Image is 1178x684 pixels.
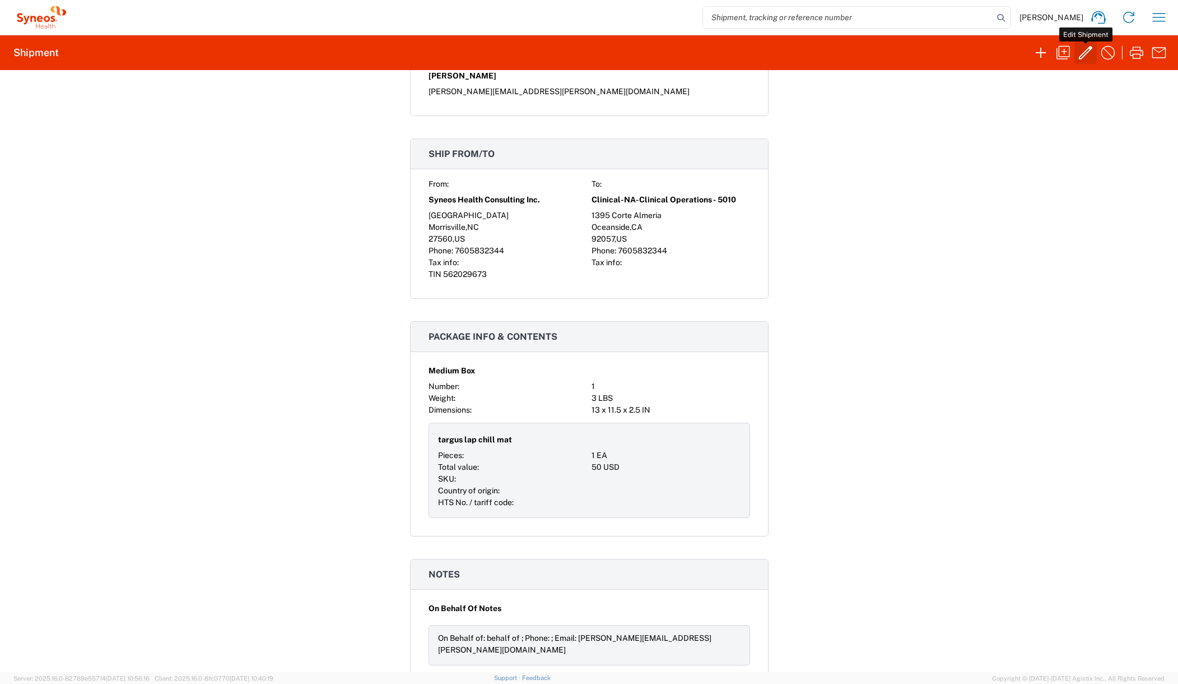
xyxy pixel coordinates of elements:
[467,223,479,232] span: NC
[630,223,631,232] span: ,
[592,194,736,206] span: Clinical-NA-Clinical Operations - 5010
[1019,12,1083,22] span: [PERSON_NAME]
[616,234,627,243] span: US
[429,70,496,82] span: [PERSON_NAME]
[592,210,750,221] div: 1395 Corte Almeria
[429,246,453,255] span: Phone:
[429,603,501,614] span: On Behalf Of Notes
[155,675,273,682] span: Client: 2025.16.0-8fc0770
[429,382,459,391] span: Number:
[703,7,993,28] input: Shipment, tracking or reference number
[592,179,602,188] span: To:
[438,434,512,446] span: targus lap chill mat
[453,234,454,243] span: ,
[429,234,453,243] span: 27560
[592,381,750,392] div: 1
[618,246,667,255] span: 7605832344
[438,463,479,472] span: Total value:
[13,46,59,59] h2: Shipment
[614,234,616,243] span: ,
[106,675,150,682] span: [DATE] 10:56:16
[465,223,467,232] span: ,
[454,234,465,243] span: US
[429,210,587,221] div: [GEOGRAPHIC_DATA]
[429,569,460,580] span: Notes
[631,223,642,232] span: CA
[230,675,273,682] span: [DATE] 10:40:19
[592,223,630,232] span: Oceanside
[429,331,557,342] span: Package info & contents
[592,392,750,404] div: 3 LBS
[429,223,465,232] span: Morrisville
[592,246,616,255] span: Phone:
[592,450,741,461] div: 1 EA
[429,179,449,188] span: From:
[592,461,741,473] div: 50 USD
[429,405,472,414] span: Dimensions:
[429,365,475,377] span: Medium Box
[522,674,551,681] a: Feedback
[438,474,456,483] span: SKU:
[429,194,540,206] span: Syneos Health Consulting Inc.
[429,149,495,159] span: Ship from/to
[429,258,459,267] span: Tax info:
[443,270,487,279] span: 562029673
[992,673,1165,683] span: Copyright © [DATE]-[DATE] Agistix Inc., All Rights Reserved
[429,86,750,98] div: [PERSON_NAME][EMAIL_ADDRESS][PERSON_NAME][DOMAIN_NAME]
[438,498,514,507] span: HTS No. / tariff code:
[429,270,441,279] span: TIN
[455,246,504,255] span: 7605832344
[13,675,150,682] span: Server: 2025.16.0-82789e55714
[592,258,622,267] span: Tax info:
[592,404,750,416] div: 13 x 11.5 x 2.5 IN
[438,632,741,656] div: On Behalf of: behalf of ; Phone: ; Email: [PERSON_NAME][EMAIL_ADDRESS][PERSON_NAME][DOMAIN_NAME]
[438,451,464,460] span: Pieces:
[494,674,522,681] a: Support
[438,486,500,495] span: Country of origin:
[592,234,614,243] span: 92057
[429,394,455,403] span: Weight:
